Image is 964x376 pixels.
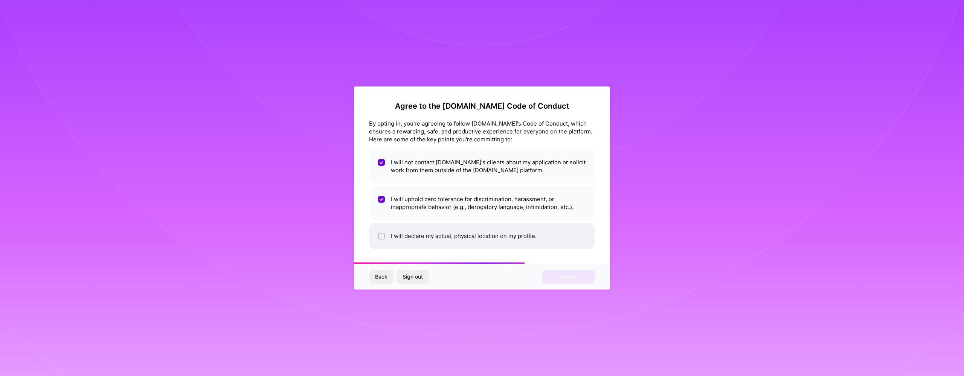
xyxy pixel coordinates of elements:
[397,270,429,284] button: Sign out
[369,186,595,220] li: I will uphold zero tolerance for discrimination, harassment, or inappropriate behavior (e.g., der...
[375,273,387,280] span: Back
[369,120,595,143] div: By opting in, you're agreeing to follow [DOMAIN_NAME]'s Code of Conduct, which ensures a rewardin...
[369,270,394,284] button: Back
[369,223,595,249] li: I will declare my actual, physical location on my profile.
[403,273,423,280] span: Sign out
[369,102,595,111] h2: Agree to the [DOMAIN_NAME] Code of Conduct
[369,149,595,183] li: I will not contact [DOMAIN_NAME]'s clients about my application or solicit work from them outside...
